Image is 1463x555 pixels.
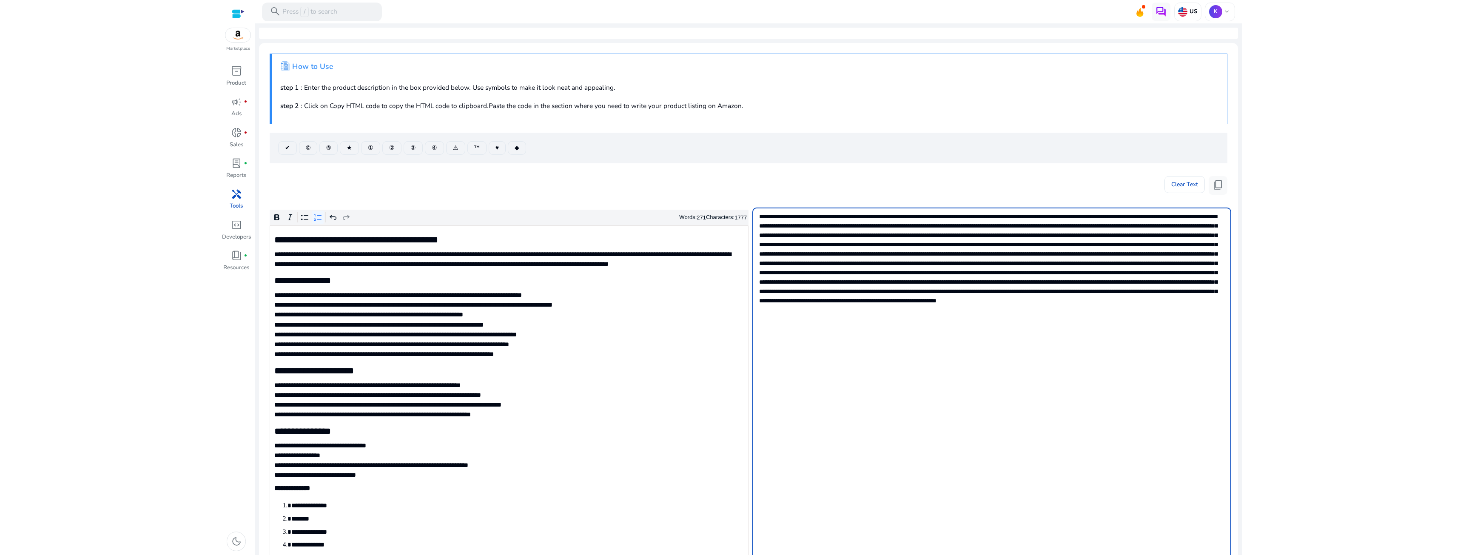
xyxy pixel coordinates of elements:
p: US [1187,8,1197,16]
button: content_copy [1209,176,1227,195]
span: Clear Text [1171,176,1198,193]
img: us.svg [1178,7,1187,17]
span: ① [368,143,373,152]
span: search [270,6,281,17]
button: ③ [404,141,423,155]
span: book_4 [231,250,242,261]
label: 1777 [734,214,747,221]
button: ★ [340,141,359,155]
p: Press to search [282,7,337,17]
button: Clear Text [1164,176,1205,193]
a: handymanTools [221,187,251,217]
h4: How to Use [292,62,333,71]
p: Sales [230,141,243,149]
span: fiber_manual_record [244,162,248,165]
label: 271 [697,214,706,221]
p: Marketplace [226,46,250,52]
button: ④ [425,141,444,155]
span: fiber_manual_record [244,100,248,104]
span: fiber_manual_record [244,131,248,135]
button: ◆ [508,141,526,155]
a: book_4fiber_manual_recordResources [221,248,251,279]
span: campaign [231,97,242,108]
span: ™ [474,143,480,152]
span: dark_mode [231,536,242,547]
button: ① [361,141,380,155]
span: inventory_2 [231,65,242,77]
span: handyman [231,189,242,200]
p: Tools [230,202,243,211]
span: / [300,7,308,17]
img: amazon.svg [225,28,251,42]
p: K [1209,5,1222,18]
span: code_blocks [231,219,242,231]
p: Product [226,79,246,88]
p: Resources [223,264,249,272]
span: ✔ [285,143,290,152]
span: keyboard_arrow_down [1223,8,1231,16]
span: ◆ [515,143,519,152]
p: : Enter the product description in the box provided below. Use symbols to make it look neat and a... [280,83,1218,92]
span: ® [326,143,331,152]
p: : Click on Copy HTML code to copy the HTML code to clipboard.Paste the code in the section where ... [280,101,1218,111]
p: Developers [222,233,251,242]
span: ② [389,143,395,152]
button: ™ [467,141,487,155]
span: fiber_manual_record [244,254,248,258]
button: © [299,141,317,155]
a: campaignfiber_manual_recordAds [221,94,251,125]
div: Words: Characters: [679,212,747,223]
button: ⚠ [446,141,465,155]
span: ♥ [495,143,499,152]
span: ④ [432,143,437,152]
span: ③ [410,143,416,152]
span: ★ [347,143,352,152]
span: ⚠ [453,143,458,152]
a: donut_smallfiber_manual_recordSales [221,125,251,156]
button: ✔ [278,141,297,155]
b: step 1 [280,83,299,92]
p: Reports [226,171,246,180]
b: step 2 [280,101,299,110]
a: code_blocksDevelopers [221,218,251,248]
span: content_copy [1213,179,1224,191]
span: © [306,143,310,152]
p: Ads [231,110,242,118]
button: ® [319,141,338,155]
a: inventory_2Product [221,64,251,94]
span: lab_profile [231,158,242,169]
span: donut_small [231,127,242,138]
div: Editor toolbar [270,210,749,226]
button: ♥ [489,141,506,155]
a: lab_profilefiber_manual_recordReports [221,156,251,187]
button: ② [382,141,401,155]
